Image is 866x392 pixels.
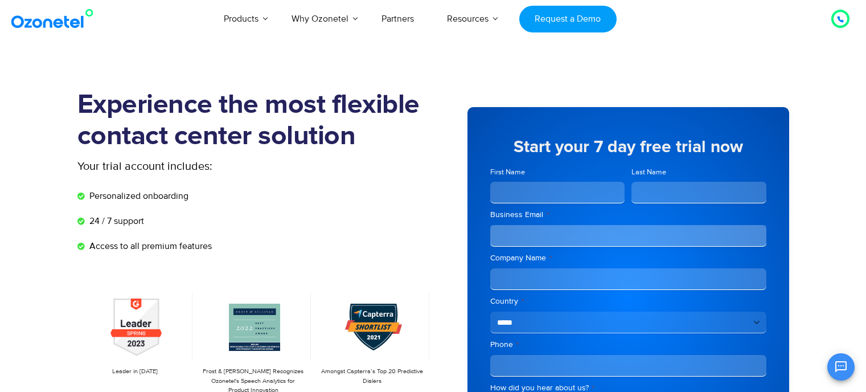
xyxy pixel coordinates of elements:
[320,367,424,386] p: Amongst Capterra’s Top 20 Predictive Dialers
[827,353,855,381] button: Open chat
[631,167,766,178] label: Last Name
[87,189,188,203] span: Personalized onboarding
[83,367,187,377] p: Leader in [DATE]
[490,252,766,264] label: Company Name
[490,296,766,307] label: Country
[87,214,144,228] span: 24 / 7 support
[490,339,766,350] label: Phone
[490,209,766,220] label: Business Email
[490,167,625,178] label: First Name
[490,138,766,156] h5: Start your 7 day free trial now
[77,89,433,152] h1: Experience the most flexible contact center solution
[87,239,212,253] span: Access to all premium features
[519,6,617,32] a: Request a Demo
[77,158,348,175] p: Your trial account includes:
